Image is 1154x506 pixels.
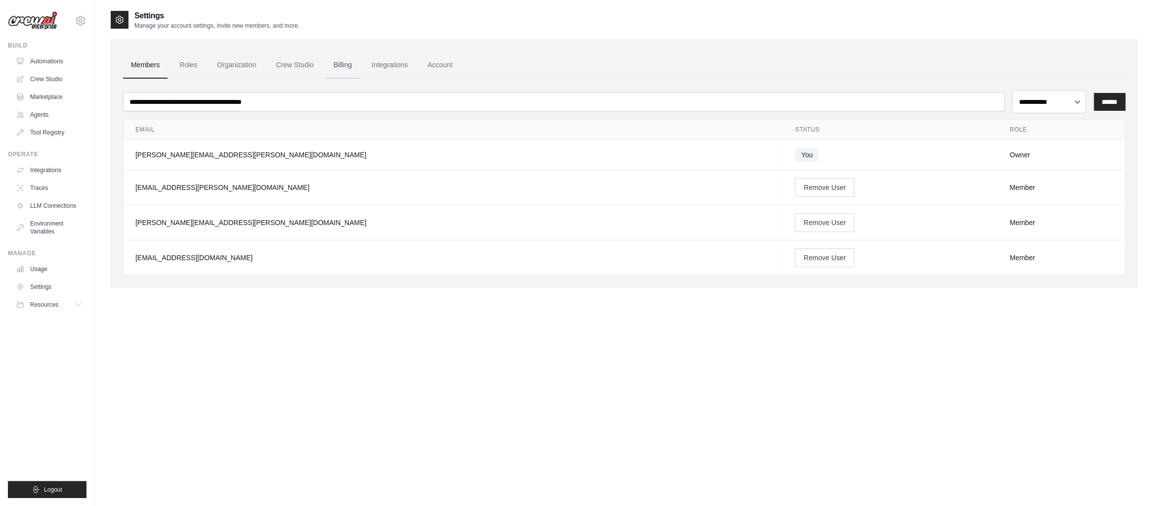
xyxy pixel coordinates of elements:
[12,261,86,277] a: Usage
[12,53,86,69] a: Automations
[135,150,771,160] div: [PERSON_NAME][EMAIL_ADDRESS][PERSON_NAME][DOMAIN_NAME]
[171,52,205,79] a: Roles
[326,52,360,79] a: Billing
[795,248,855,267] button: Remove User
[134,22,299,30] p: Manage your account settings, invite new members, and more.
[1010,150,1113,160] div: Owner
[998,120,1125,140] th: Role
[12,125,86,140] a: Tool Registry
[209,52,264,79] a: Organization
[795,213,855,232] button: Remove User
[12,198,86,214] a: LLM Connections
[135,183,771,192] div: [EMAIL_ADDRESS][PERSON_NAME][DOMAIN_NAME]
[12,89,86,105] a: Marketplace
[134,10,299,22] h2: Settings
[8,249,86,257] div: Manage
[123,52,168,79] a: Members
[420,52,461,79] a: Account
[795,148,819,162] span: You
[1010,218,1113,228] div: Member
[364,52,416,79] a: Integrations
[8,11,57,30] img: Logo
[135,218,771,228] div: [PERSON_NAME][EMAIL_ADDRESS][PERSON_NAME][DOMAIN_NAME]
[795,178,855,197] button: Remove User
[30,301,58,309] span: Resources
[268,52,322,79] a: Crew Studio
[12,279,86,295] a: Settings
[12,216,86,239] a: Environment Variables
[12,71,86,87] a: Crew Studio
[12,297,86,313] button: Resources
[124,120,783,140] th: Email
[1010,183,1113,192] div: Member
[44,486,62,494] span: Logout
[783,120,998,140] th: Status
[12,180,86,196] a: Traces
[12,107,86,123] a: Agents
[12,162,86,178] a: Integrations
[8,150,86,158] div: Operate
[8,481,86,498] button: Logout
[135,253,771,263] div: [EMAIL_ADDRESS][DOMAIN_NAME]
[8,42,86,49] div: Build
[1010,253,1113,263] div: Member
